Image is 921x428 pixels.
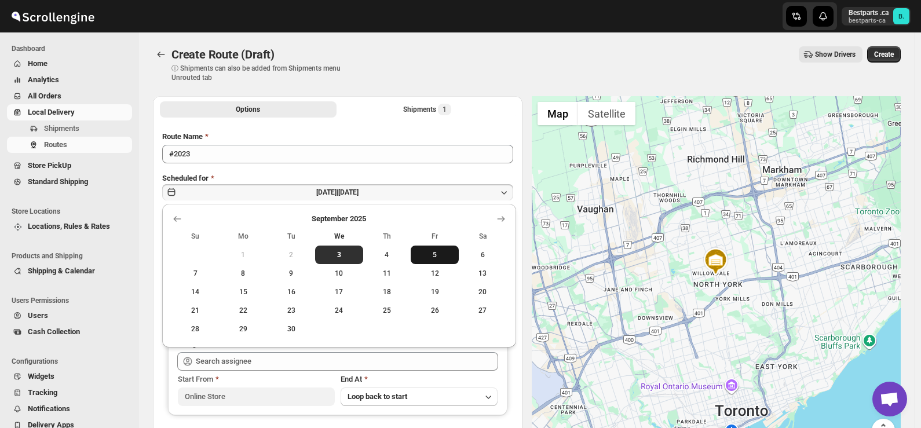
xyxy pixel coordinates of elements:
[872,382,907,416] a: Open chat
[842,7,911,25] button: User menu
[463,306,502,315] span: 27
[368,269,407,278] span: 11
[171,264,220,283] button: Sunday September 7 2025
[7,56,132,72] button: Home
[415,250,454,259] span: 5
[171,320,220,338] button: Sunday September 28 2025
[799,46,862,63] button: Show Drivers
[7,385,132,401] button: Tracking
[348,392,407,401] span: Loop back to start
[315,227,363,246] th: Wednesday
[339,101,516,118] button: Selected Shipments
[162,132,203,141] span: Route Name
[224,324,263,334] span: 29
[415,287,454,297] span: 19
[368,287,407,297] span: 18
[493,211,509,227] button: Show next month, October 2025
[220,301,268,320] button: Monday September 22 2025
[224,269,263,278] span: 8
[272,306,310,315] span: 23
[363,227,411,246] th: Thursday
[363,264,411,283] button: Thursday September 11 2025
[411,227,459,246] th: Friday
[867,46,901,63] button: Create
[815,50,856,59] span: Show Drivers
[176,306,215,315] span: 21
[368,250,407,259] span: 4
[411,246,459,264] button: Friday September 5 2025
[171,47,275,61] span: Create Route (Draft)
[171,301,220,320] button: Sunday September 21 2025
[459,246,507,264] button: Saturday September 6 2025
[9,2,96,31] img: ScrollEngine
[176,232,215,241] span: Su
[320,232,359,241] span: We
[196,352,498,371] input: Search assignee
[220,264,268,283] button: Monday September 8 2025
[363,301,411,320] button: Thursday September 25 2025
[320,287,359,297] span: 17
[176,324,215,334] span: 28
[578,102,635,125] button: Show satellite imagery
[171,227,220,246] th: Sunday
[443,105,447,114] span: 1
[7,401,132,417] button: Notifications
[368,232,407,241] span: Th
[267,246,315,264] button: Tuesday September 2 2025
[236,105,260,114] span: Options
[12,251,133,261] span: Products and Shipping
[272,324,310,334] span: 30
[893,8,909,24] span: Bestparts .ca
[463,232,502,241] span: Sa
[411,264,459,283] button: Friday September 12 2025
[224,250,263,259] span: 1
[224,287,263,297] span: 15
[315,264,363,283] button: Wednesday September 10 2025
[459,301,507,320] button: Saturday September 27 2025
[162,174,209,182] span: Scheduled for
[28,372,54,381] span: Widgets
[7,137,132,153] button: Routes
[7,88,132,104] button: All Orders
[153,46,169,63] button: Routes
[898,13,904,20] text: B.
[341,387,498,406] button: Loop back to start
[415,232,454,241] span: Fr
[162,184,513,200] button: [DATE]|[DATE]
[403,104,451,115] div: Shipments
[272,250,310,259] span: 2
[7,218,132,235] button: Locations, Rules & Rates
[463,269,502,278] span: 13
[171,64,354,82] p: ⓘ Shipments can also be added from Shipments menu Unrouted tab
[44,140,67,149] span: Routes
[874,50,894,59] span: Create
[320,306,359,315] span: 24
[162,145,513,163] input: Eg: Bengaluru Route
[176,269,215,278] span: 7
[28,177,88,186] span: Standard Shipping
[28,161,71,170] span: Store PickUp
[28,311,48,320] span: Users
[7,368,132,385] button: Widgets
[267,283,315,301] button: Tuesday September 16 2025
[316,188,338,196] span: [DATE] |
[463,287,502,297] span: 20
[220,320,268,338] button: Monday September 29 2025
[272,269,310,278] span: 9
[220,227,268,246] th: Monday
[7,308,132,324] button: Users
[44,124,79,133] span: Shipments
[538,102,578,125] button: Show street map
[849,8,889,17] p: Bestparts .ca
[28,59,47,68] span: Home
[320,269,359,278] span: 10
[7,263,132,279] button: Shipping & Calendar
[415,306,454,315] span: 26
[320,250,359,259] span: 3
[28,404,70,413] span: Notifications
[12,44,133,53] span: Dashboard
[849,17,889,24] p: bestparts-ca
[224,306,263,315] span: 22
[411,283,459,301] button: Friday September 19 2025
[272,232,310,241] span: Tu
